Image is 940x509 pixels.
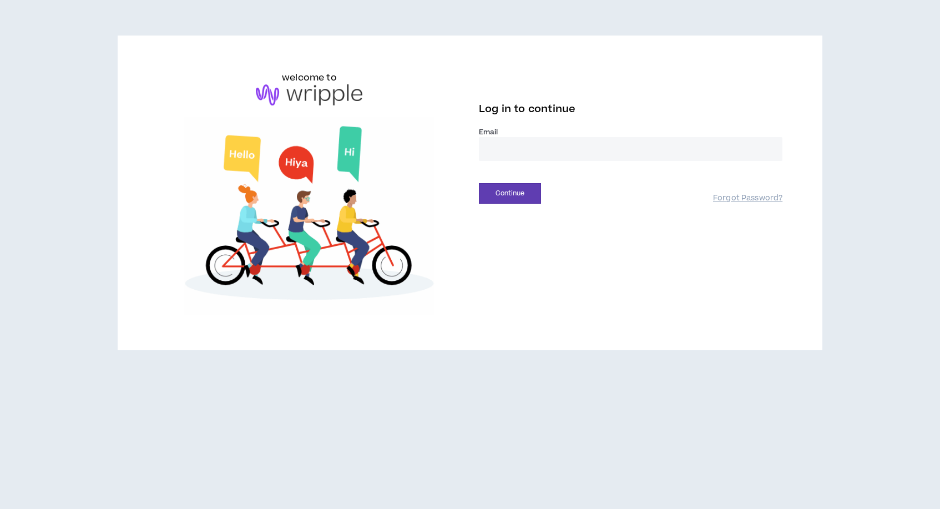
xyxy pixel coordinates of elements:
label: Email [479,127,782,137]
a: Forgot Password? [713,193,782,204]
button: Continue [479,183,541,204]
img: logo-brand.png [256,84,362,105]
img: Welcome to Wripple [158,117,461,315]
span: Log in to continue [479,102,575,116]
h6: welcome to [282,71,337,84]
